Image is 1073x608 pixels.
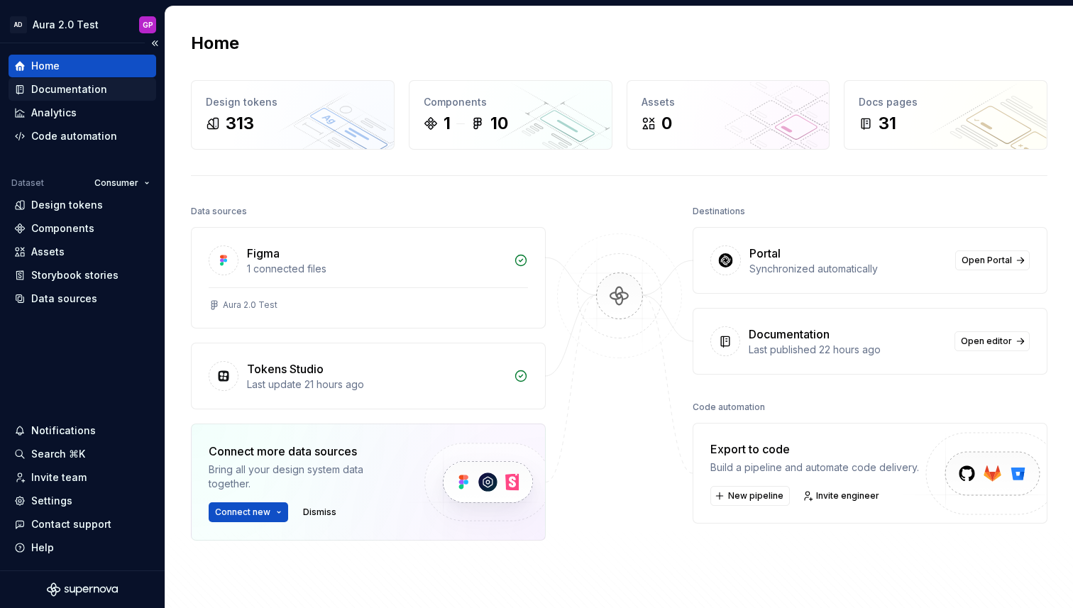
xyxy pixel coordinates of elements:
svg: Supernova Logo [47,582,118,597]
div: Data sources [31,292,97,306]
button: Connect new [209,502,288,522]
div: Destinations [693,201,745,221]
a: Open Portal [955,250,1030,270]
div: Figma [247,245,280,262]
div: Connect more data sources [209,443,400,460]
button: Notifications [9,419,156,442]
div: Contact support [31,517,111,531]
a: Settings [9,490,156,512]
span: New pipeline [728,490,783,502]
button: Help [9,536,156,559]
div: Synchronized automatically [749,262,947,276]
a: Analytics [9,101,156,124]
div: Settings [31,494,72,508]
div: Build a pipeline and automate code delivery. [710,460,919,475]
a: Design tokens313 [191,80,395,150]
span: Consumer [94,177,138,189]
div: Code automation [693,397,765,417]
a: Data sources [9,287,156,310]
a: Open editor [954,331,1030,351]
div: Bring all your design system data together. [209,463,400,491]
a: Code automation [9,125,156,148]
div: Code automation [31,129,117,143]
div: Data sources [191,201,247,221]
div: Last published 22 hours ago [749,343,946,357]
div: 31 [879,112,896,135]
h2: Home [191,32,239,55]
div: Storybook stories [31,268,119,282]
div: GP [143,19,153,31]
div: Documentation [31,82,107,96]
a: Components [9,217,156,240]
button: Contact support [9,513,156,536]
span: Dismiss [303,507,336,518]
div: Design tokens [31,198,103,212]
span: Open editor [961,336,1012,347]
a: Documentation [9,78,156,101]
div: Last update 21 hours ago [247,377,505,392]
a: Design tokens [9,194,156,216]
a: Invite team [9,466,156,489]
a: Assets [9,241,156,263]
div: Components [424,95,598,109]
button: ADAura 2.0 TestGP [3,9,162,40]
div: Assets [31,245,65,259]
span: Connect new [215,507,270,518]
div: Documentation [749,326,830,343]
a: Invite engineer [798,486,886,506]
div: Help [31,541,54,555]
a: Home [9,55,156,77]
div: Search ⌘K [31,447,85,461]
div: 313 [226,112,254,135]
a: Figma1 connected filesAura 2.0 Test [191,227,546,328]
div: Export to code [710,441,919,458]
div: Home [31,59,60,73]
div: Components [31,221,94,236]
div: Dataset [11,177,44,189]
a: Assets0 [627,80,830,150]
div: Analytics [31,106,77,120]
button: New pipeline [710,486,790,506]
div: Docs pages [859,95,1033,109]
button: Collapse sidebar [145,33,165,53]
div: Assets [642,95,815,109]
div: 10 [490,112,508,135]
div: AD [10,16,27,33]
div: 1 connected files [247,262,505,276]
span: Open Portal [962,255,1012,266]
button: Search ⌘K [9,443,156,465]
button: Consumer [88,173,156,193]
a: Tokens StudioLast update 21 hours ago [191,343,546,409]
div: Aura 2.0 Test [33,18,99,32]
a: Storybook stories [9,264,156,287]
div: Portal [749,245,781,262]
span: Invite engineer [816,490,879,502]
div: Design tokens [206,95,380,109]
div: Invite team [31,470,87,485]
div: Notifications [31,424,96,438]
div: Aura 2.0 Test [223,299,277,311]
div: Tokens Studio [247,360,324,377]
div: 0 [661,112,672,135]
a: Docs pages31 [844,80,1047,150]
a: Components110 [409,80,612,150]
button: Dismiss [297,502,343,522]
div: 1 [444,112,451,135]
